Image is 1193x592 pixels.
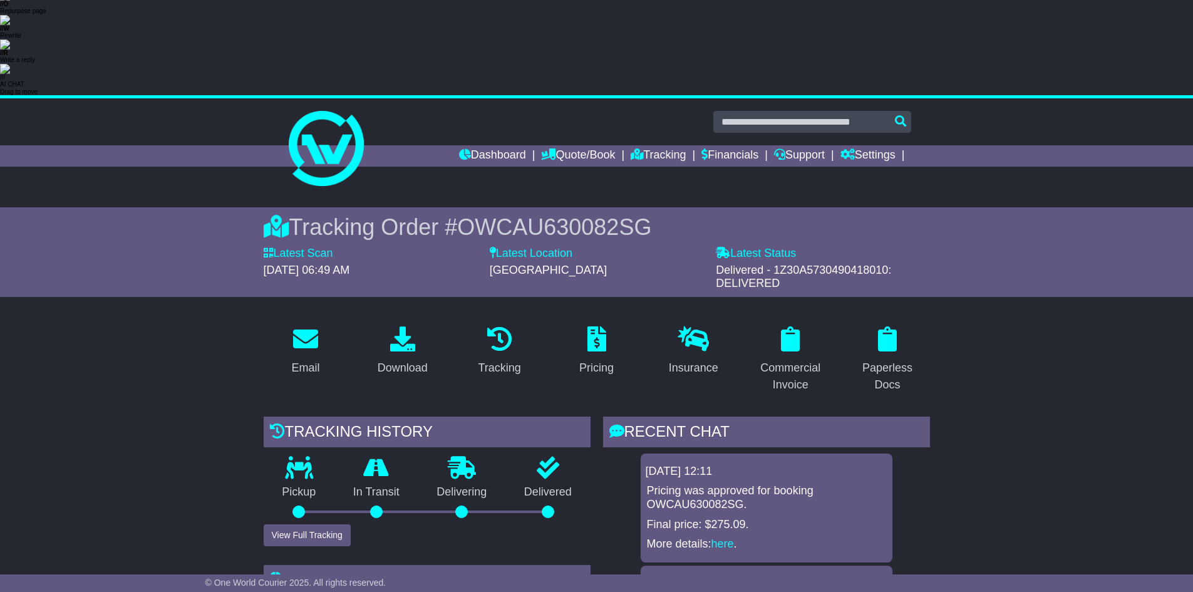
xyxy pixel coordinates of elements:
a: Commercial Invoice [748,322,833,398]
a: here [711,537,734,550]
button: View Full Tracking [264,524,351,546]
label: Latest Scan [264,247,333,261]
div: Tracking history [264,417,591,450]
a: Download [369,322,436,381]
div: Email [291,360,319,376]
a: Tracking [470,322,529,381]
a: Quote/Book [541,145,615,167]
span: Delivered - 1Z30A5730490418010: DELIVERED [716,264,891,290]
div: RECENT CHAT [603,417,930,450]
div: Insurance [669,360,718,376]
label: Latest Location [490,247,572,261]
div: [DATE] 12:11 [646,465,887,479]
a: Email [283,322,328,381]
div: Commercial Invoice [757,360,825,393]
a: Insurance [661,322,726,381]
a: Settings [840,145,896,167]
a: Tracking [631,145,686,167]
span: [DATE] 06:49 AM [264,264,350,276]
div: Tracking Order # [264,214,930,241]
div: Pricing [579,360,614,376]
a: Paperless Docs [845,322,930,398]
p: Delivered [505,486,591,499]
span: OWCAU630082SG [457,214,651,240]
div: Tracking [478,360,520,376]
p: More details: . [647,537,886,551]
div: Paperless Docs [854,360,922,393]
p: Pickup [264,486,335,499]
p: Final price: $275.09. [647,518,886,532]
p: In Transit [334,486,418,499]
a: Support [774,145,825,167]
p: Pricing was approved for booking OWCAU630082SG. [647,484,886,511]
span: [GEOGRAPHIC_DATA] [490,264,607,276]
span: © One World Courier 2025. All rights reserved. [205,578,386,588]
div: Download [378,360,428,376]
a: Dashboard [459,145,526,167]
a: Pricing [571,322,622,381]
a: Financials [701,145,758,167]
label: Latest Status [716,247,796,261]
p: Delivering [418,486,506,499]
